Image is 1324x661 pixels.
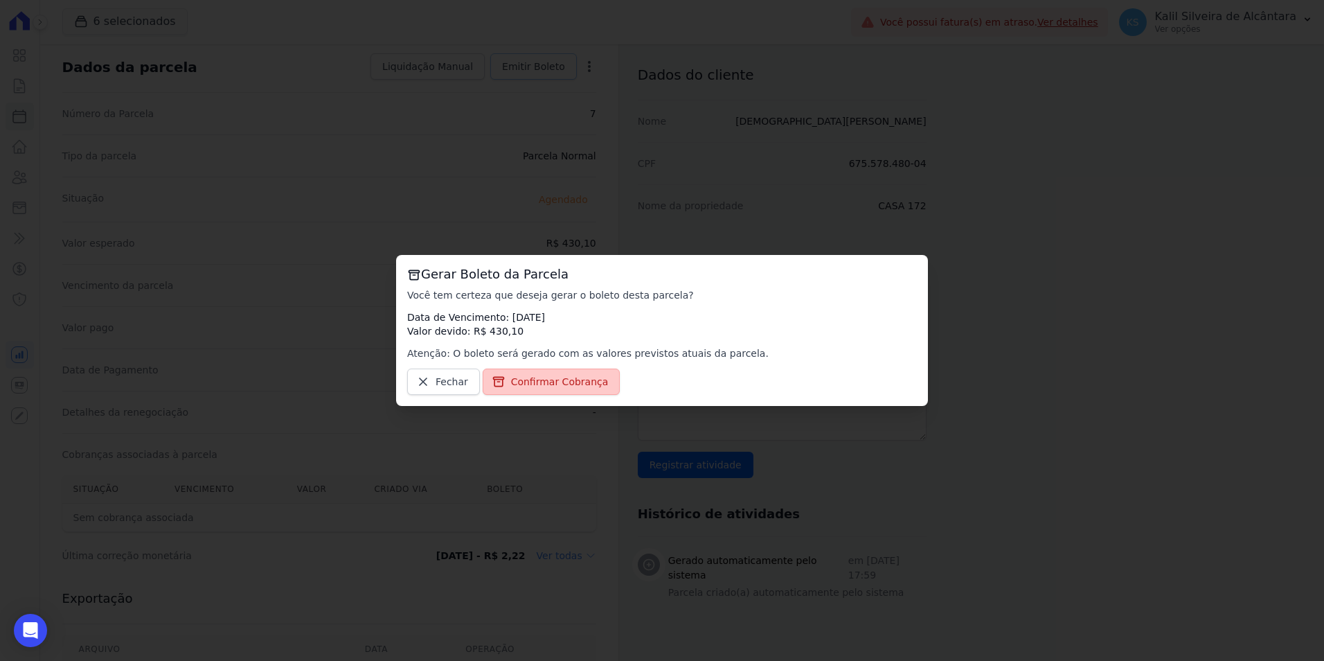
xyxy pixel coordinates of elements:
p: Atenção: O boleto será gerado com as valores previstos atuais da parcela. [407,346,917,360]
p: Data de Vencimento: [DATE] Valor devido: R$ 430,10 [407,310,917,338]
span: Fechar [436,375,468,389]
h3: Gerar Boleto da Parcela [407,266,917,283]
a: Fechar [407,369,480,395]
p: Você tem certeza que deseja gerar o boleto desta parcela? [407,288,917,302]
span: Confirmar Cobrança [511,375,609,389]
div: Open Intercom Messenger [14,614,47,647]
a: Confirmar Cobrança [483,369,620,395]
